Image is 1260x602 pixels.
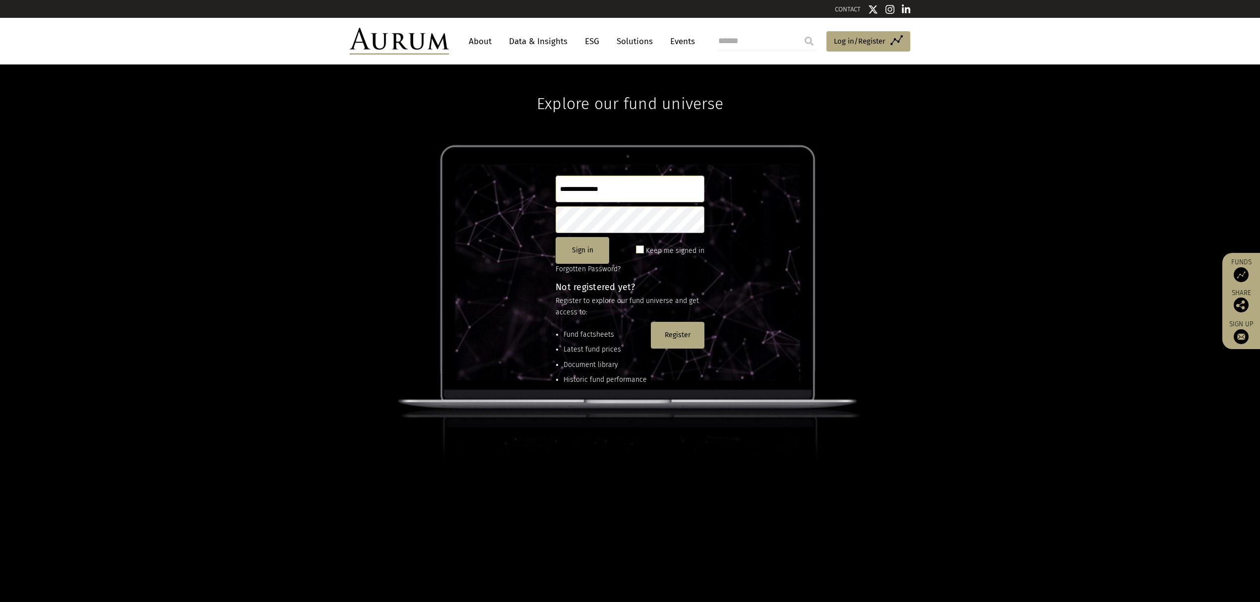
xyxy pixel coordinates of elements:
[834,35,885,47] span: Log in/Register
[556,237,609,264] button: Sign in
[464,32,497,51] a: About
[564,374,647,385] li: Historic fund performance
[350,28,449,55] img: Aurum
[885,4,894,14] img: Instagram icon
[556,265,621,273] a: Forgotten Password?
[1227,290,1255,312] div: Share
[1227,258,1255,282] a: Funds
[1234,329,1249,344] img: Sign up to our newsletter
[646,245,704,257] label: Keep me signed in
[556,283,704,292] h4: Not registered yet?
[564,329,647,340] li: Fund factsheets
[665,32,695,51] a: Events
[564,344,647,355] li: Latest fund prices
[580,32,604,51] a: ESG
[826,31,910,52] a: Log in/Register
[564,360,647,370] li: Document library
[799,31,819,51] input: Submit
[868,4,878,14] img: Twitter icon
[1227,320,1255,344] a: Sign up
[1234,298,1249,312] img: Share this post
[556,296,704,318] p: Register to explore our fund universe and get access to:
[612,32,658,51] a: Solutions
[1234,267,1249,282] img: Access Funds
[902,4,911,14] img: Linkedin icon
[537,64,723,113] h1: Explore our fund universe
[504,32,572,51] a: Data & Insights
[835,5,861,13] a: CONTACT
[651,322,704,349] button: Register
